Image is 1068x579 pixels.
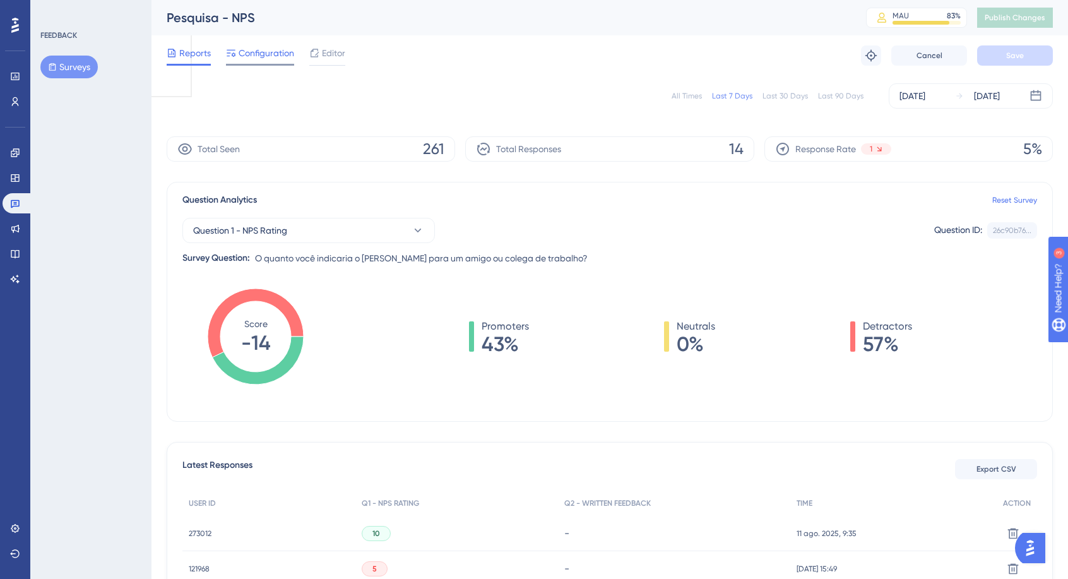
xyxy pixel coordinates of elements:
[899,88,925,104] div: [DATE]
[672,91,702,101] div: All Times
[182,251,250,266] div: Survey Question:
[198,141,240,157] span: Total Seen
[977,8,1053,28] button: Publish Changes
[372,564,377,574] span: 5
[917,51,942,61] span: Cancel
[362,498,419,508] span: Q1 - NPS RATING
[797,498,812,508] span: TIME
[182,218,435,243] button: Question 1 - NPS Rating
[167,9,834,27] div: Pesquisa - NPS
[795,141,856,157] span: Response Rate
[1015,529,1053,567] iframe: UserGuiding AI Assistant Launcher
[193,223,287,238] span: Question 1 - NPS Rating
[797,564,837,574] span: [DATE] 15:49
[482,334,529,354] span: 43%
[182,193,257,208] span: Question Analytics
[863,319,912,334] span: Detractors
[179,45,211,61] span: Reports
[189,528,211,539] span: 273012
[712,91,752,101] div: Last 7 Days
[934,222,982,239] div: Question ID:
[88,6,92,16] div: 3
[40,30,77,40] div: FEEDBACK
[863,334,912,354] span: 57%
[893,11,909,21] div: MAU
[182,458,252,481] span: Latest Responses
[239,45,294,61] span: Configuration
[977,45,1053,66] button: Save
[564,498,651,508] span: Q2 - WRITTEN FEEDBACK
[40,56,98,78] button: Surveys
[564,527,784,539] div: -
[947,11,961,21] div: 83 %
[482,319,529,334] span: Promoters
[423,139,444,159] span: 261
[244,319,268,329] tspan: Score
[189,498,216,508] span: USER ID
[564,563,784,575] div: -
[955,459,1037,479] button: Export CSV
[891,45,967,66] button: Cancel
[322,45,345,61] span: Editor
[255,251,588,266] span: O quanto você indicaria o [PERSON_NAME] para um amigo ou colega de trabalho?
[974,88,1000,104] div: [DATE]
[1023,139,1042,159] span: 5%
[30,3,79,18] span: Need Help?
[372,528,380,539] span: 10
[189,564,210,574] span: 121968
[797,528,857,539] span: 11 ago. 2025, 9:35
[818,91,863,101] div: Last 90 Days
[762,91,808,101] div: Last 30 Days
[677,334,715,354] span: 0%
[677,319,715,334] span: Neutrals
[976,464,1016,474] span: Export CSV
[993,225,1031,236] div: 26c90b76...
[985,13,1045,23] span: Publish Changes
[992,195,1037,205] a: Reset Survey
[496,141,561,157] span: Total Responses
[1006,51,1024,61] span: Save
[870,144,872,154] span: 1
[729,139,744,159] span: 14
[241,331,271,355] tspan: -14
[1003,498,1031,508] span: ACTION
